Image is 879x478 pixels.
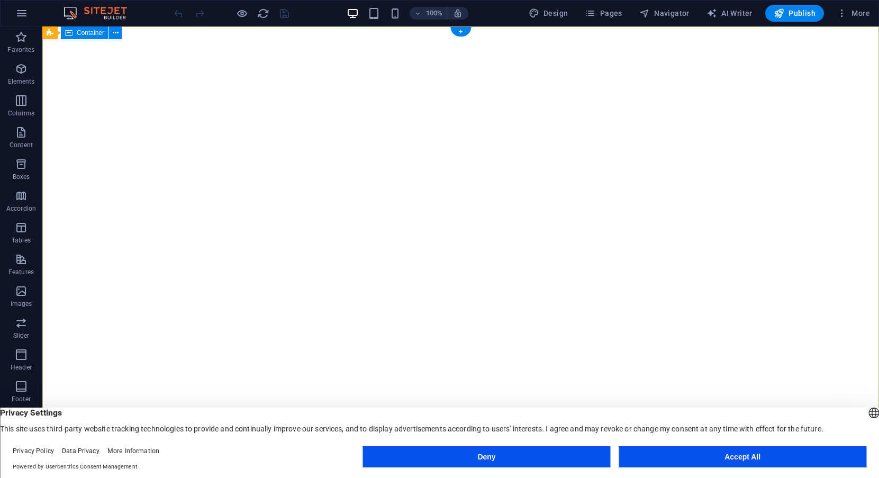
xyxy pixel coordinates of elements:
[8,268,34,276] p: Features
[12,395,31,403] p: Footer
[524,5,573,22] button: Design
[257,7,269,20] button: reload
[425,7,442,20] h6: 100%
[524,5,573,22] div: Design (Ctrl+Alt+Y)
[774,8,815,19] span: Publish
[8,109,34,118] p: Columns
[77,30,104,36] span: Container
[837,8,870,19] span: More
[11,300,32,308] p: Images
[10,141,33,149] p: Content
[765,5,824,22] button: Publish
[235,7,248,20] button: Click here to leave preview mode and continue editing
[581,5,626,22] button: Pages
[61,7,140,20] img: Editor Logo
[529,8,568,19] span: Design
[6,204,36,213] p: Accordion
[635,5,694,22] button: Navigator
[13,173,30,181] p: Boxes
[453,8,463,18] i: On resize automatically adjust zoom level to fit chosen device.
[12,236,31,245] p: Tables
[706,8,753,19] span: AI Writer
[7,46,34,54] p: Favorites
[257,7,269,20] i: Reload page
[8,77,35,86] p: Elements
[585,8,622,19] span: Pages
[702,5,757,22] button: AI Writer
[13,331,30,340] p: Slider
[639,8,690,19] span: Navigator
[11,363,32,372] p: Header
[410,7,447,20] button: 100%
[832,5,874,22] button: More
[450,27,471,37] div: +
